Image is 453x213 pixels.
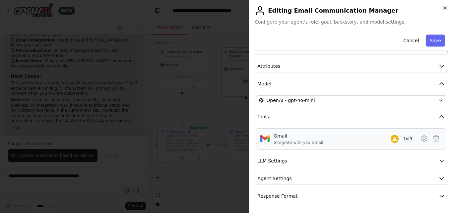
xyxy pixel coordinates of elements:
button: Agent Settings [255,172,448,185]
button: Attributes [255,60,448,72]
button: LLM Settings [255,155,448,167]
h2: Editing Email Communication Manager [255,5,448,16]
button: OpenAI - gpt-4o-mini [256,95,446,105]
button: Cancel [399,35,423,47]
span: Attributes [257,63,280,69]
button: Save [426,35,445,47]
div: Integrate with you Gmail [274,140,323,145]
div: Gmail [274,133,323,139]
span: LLM Settings [257,158,287,164]
span: Tools [257,113,269,120]
img: Gmail [260,134,270,143]
button: Tools [255,111,448,123]
span: Response Format [257,193,297,199]
button: Model [255,78,448,90]
span: OpenAI - gpt-4o-mini [266,97,315,104]
span: Model [257,80,271,87]
span: Configure your agent's role, goal, backstory, and model settings. [255,19,448,25]
span: 1 of 9 [401,136,414,142]
button: Delete tool [430,133,442,145]
span: Agent Settings [257,175,291,182]
button: Configure tool [418,133,430,145]
button: Response Format [255,190,448,202]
